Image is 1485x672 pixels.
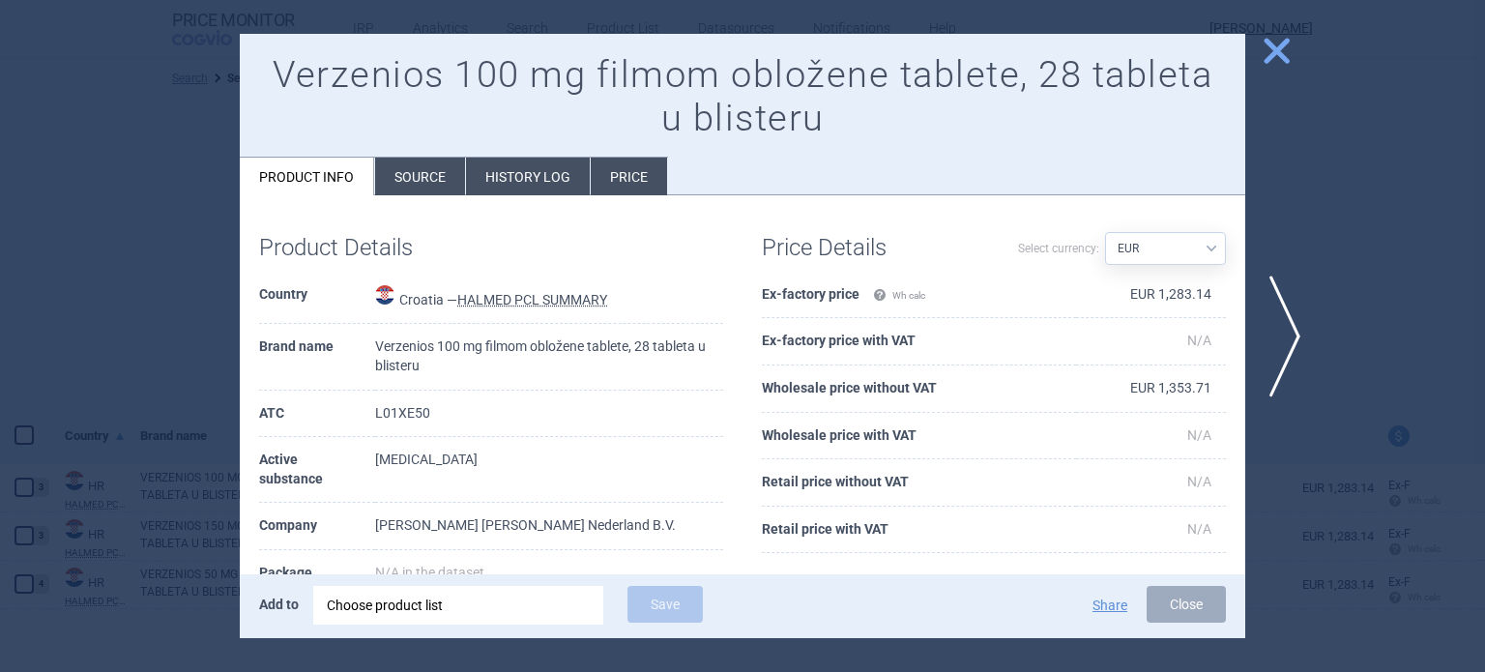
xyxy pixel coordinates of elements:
th: Country [259,272,375,325]
th: Retail price with VAT [762,507,1076,554]
td: L01XE50 [375,391,723,438]
th: Ex-factory price [762,272,1076,319]
span: Wh calc [873,290,925,301]
div: Choose product list [313,586,603,625]
abbr: HALMED PCL SUMMARY — List of medicines with an established maximum wholesale price published by t... [457,292,607,307]
p: Add to [259,586,299,623]
label: Select currency: [1018,232,1099,265]
button: Share [1092,599,1127,612]
td: [PERSON_NAME] [PERSON_NAME] Nederland B.V. [375,503,723,550]
span: N/A in the dataset [375,565,484,580]
h1: Verzenios 100 mg filmom obložene tablete, 28 tableta u blisteru [259,53,1226,141]
td: Verzenios 100 mg filmom obložene tablete, 28 tableta u blisteru [375,324,723,390]
li: History log [466,158,590,195]
span: N/A [1187,333,1211,348]
h1: Price Details [762,234,994,262]
span: N/A [1187,427,1211,443]
th: Retail price without VAT [762,459,1076,507]
span: N/A [1187,521,1211,537]
th: Company [259,503,375,550]
h1: Product Details [259,234,491,262]
th: Package [259,550,375,598]
td: EUR 1,353.71 [1076,365,1226,413]
button: Close [1147,586,1226,623]
li: Price [591,158,667,195]
td: [MEDICAL_DATA] [375,437,723,503]
button: Save [627,586,703,623]
td: EUR 1,283.14 [1076,272,1226,319]
div: Choose product list [327,586,590,625]
li: Source [375,158,465,195]
span: N/A [1187,474,1211,489]
th: Wholesale price with VAT [762,413,1076,460]
li: Product info [240,158,374,195]
th: Active substance [259,437,375,503]
td: Croatia — [375,272,723,325]
th: Wholesale price without VAT [762,365,1076,413]
th: Ex-factory price with VAT [762,318,1076,365]
img: Croatia [375,285,394,305]
th: ATC [259,391,375,438]
th: Brand name [259,324,375,390]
